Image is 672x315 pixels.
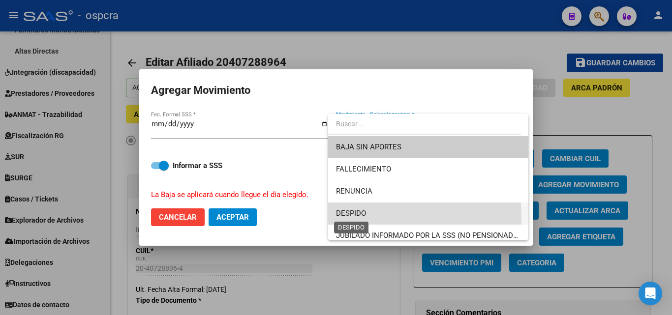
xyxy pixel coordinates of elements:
[336,209,366,218] span: DESPIDO
[336,165,391,173] span: FALLECIMIENTO
[639,282,662,305] div: Open Intercom Messenger
[336,231,520,240] span: JUBILADO INFORMADO POR LA SSS (NO PENSIONADO)
[336,187,372,196] span: RENUNCIA
[336,143,401,151] span: BAJA SIN APORTES
[328,114,521,134] input: dropdown search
